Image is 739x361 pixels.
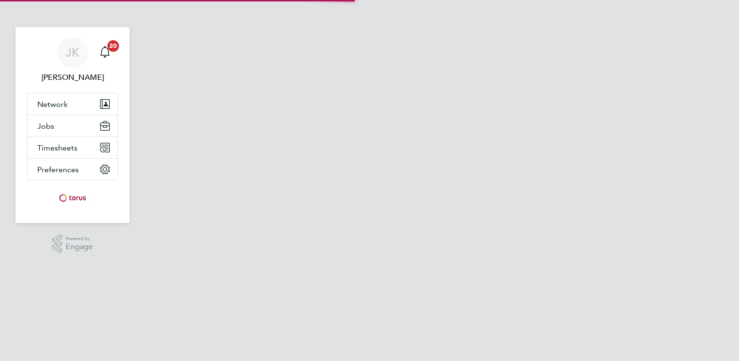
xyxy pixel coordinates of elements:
[37,121,54,131] span: Jobs
[37,165,79,174] span: Preferences
[66,243,93,251] span: Engage
[56,190,89,206] img: torus-logo-retina.png
[28,159,118,180] button: Preferences
[95,37,115,68] a: 20
[37,143,77,152] span: Timesheets
[28,137,118,158] button: Timesheets
[27,37,118,83] a: JK[PERSON_NAME]
[28,115,118,136] button: Jobs
[28,93,118,115] button: Network
[66,46,79,59] span: JK
[52,235,93,253] a: Powered byEngage
[107,40,119,52] span: 20
[27,190,118,206] a: Go to home page
[15,27,130,223] nav: Main navigation
[37,100,68,109] span: Network
[27,72,118,83] span: James Kane
[66,235,93,243] span: Powered by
